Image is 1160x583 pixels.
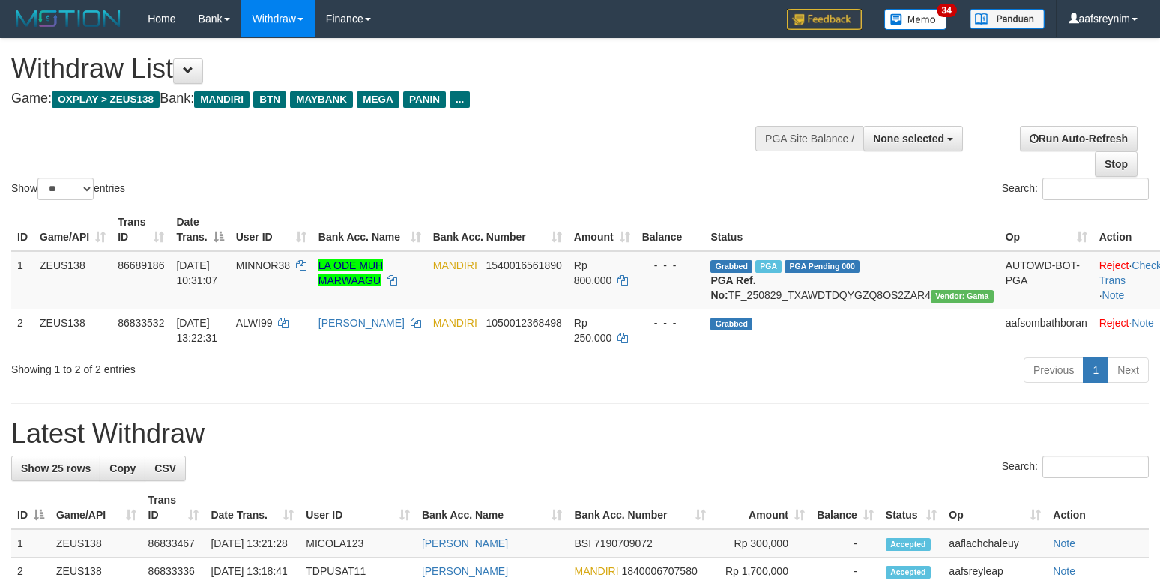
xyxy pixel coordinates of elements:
[236,259,290,271] span: MINNOR38
[318,259,383,286] a: LA ODE MUH MARWAAGU
[100,456,145,481] a: Copy
[170,208,229,251] th: Date Trans.: activate to sort column descending
[11,486,50,529] th: ID: activate to sort column descending
[710,318,752,330] span: Grabbed
[931,290,994,303] span: Vendor URL: https://trx31.1velocity.biz
[574,537,591,549] span: BSI
[142,529,205,558] td: 86833467
[11,419,1149,449] h1: Latest Withdraw
[11,456,100,481] a: Show 25 rows
[811,486,880,529] th: Balance: activate to sort column ascending
[710,260,752,273] span: Grabbed
[11,54,758,84] h1: Withdraw List
[433,317,477,329] span: MANDIRI
[118,317,164,329] span: 86833532
[574,565,618,577] span: MANDIRI
[11,208,34,251] th: ID
[937,4,957,17] span: 34
[290,91,353,108] span: MAYBANK
[109,462,136,474] span: Copy
[403,91,446,108] span: PANIN
[50,486,142,529] th: Game/API: activate to sort column ascending
[622,565,698,577] span: Copy 1840006707580 to clipboard
[1042,456,1149,478] input: Search:
[50,529,142,558] td: ZEUS138
[300,529,416,558] td: MICOLA123
[253,91,286,108] span: BTN
[34,208,112,251] th: Game/API: activate to sort column ascending
[704,251,999,309] td: TF_250829_TXAWDTDQYGZQ8OS2ZAR4
[1102,289,1125,301] a: Note
[811,529,880,558] td: -
[642,315,699,330] div: - - -
[176,317,217,344] span: [DATE] 13:22:31
[154,462,176,474] span: CSV
[642,258,699,273] div: - - -
[422,565,508,577] a: [PERSON_NAME]
[710,274,755,301] b: PGA Ref. No:
[1000,309,1093,351] td: aafsombathboran
[486,259,562,271] span: Copy 1540016561890 to clipboard
[712,486,811,529] th: Amount: activate to sort column ascending
[37,178,94,200] select: Showentries
[943,486,1047,529] th: Op: activate to sort column ascending
[943,529,1047,558] td: aaflachchaleuy
[1042,178,1149,200] input: Search:
[1108,357,1149,383] a: Next
[574,317,612,344] span: Rp 250.000
[1083,357,1108,383] a: 1
[1002,178,1149,200] label: Search:
[11,7,125,30] img: MOTION_logo.png
[873,133,944,145] span: None selected
[787,9,862,30] img: Feedback.jpg
[357,91,399,108] span: MEGA
[886,538,931,551] span: Accepted
[755,126,863,151] div: PGA Site Balance /
[1024,357,1084,383] a: Previous
[11,251,34,309] td: 1
[11,178,125,200] label: Show entries
[1002,456,1149,478] label: Search:
[1095,151,1138,177] a: Stop
[1000,208,1093,251] th: Op: activate to sort column ascending
[568,208,636,251] th: Amount: activate to sort column ascending
[142,486,205,529] th: Trans ID: activate to sort column ascending
[970,9,1045,29] img: panduan.png
[886,566,931,579] span: Accepted
[427,208,568,251] th: Bank Acc. Number: activate to sort column ascending
[34,251,112,309] td: ZEUS138
[712,529,811,558] td: Rp 300,000
[755,260,782,273] span: Marked by aafkaynarin
[145,456,186,481] a: CSV
[416,486,569,529] th: Bank Acc. Name: activate to sort column ascending
[11,356,472,377] div: Showing 1 to 2 of 2 entries
[318,317,405,329] a: [PERSON_NAME]
[785,260,860,273] span: PGA Pending
[594,537,653,549] span: Copy 7190709072 to clipboard
[312,208,427,251] th: Bank Acc. Name: activate to sort column ascending
[433,259,477,271] span: MANDIRI
[52,91,160,108] span: OXPLAY > ZEUS138
[236,317,273,329] span: ALWI99
[205,529,300,558] td: [DATE] 13:21:28
[176,259,217,286] span: [DATE] 10:31:07
[422,537,508,549] a: [PERSON_NAME]
[1099,317,1129,329] a: Reject
[568,486,712,529] th: Bank Acc. Number: activate to sort column ascending
[1047,486,1149,529] th: Action
[704,208,999,251] th: Status
[112,208,170,251] th: Trans ID: activate to sort column ascending
[884,9,947,30] img: Button%20Memo.svg
[11,529,50,558] td: 1
[880,486,943,529] th: Status: activate to sort column ascending
[1000,251,1093,309] td: AUTOWD-BOT-PGA
[230,208,312,251] th: User ID: activate to sort column ascending
[450,91,470,108] span: ...
[636,208,705,251] th: Balance
[1053,565,1075,577] a: Note
[574,259,612,286] span: Rp 800.000
[11,91,758,106] h4: Game: Bank:
[118,259,164,271] span: 86689186
[34,309,112,351] td: ZEUS138
[486,317,562,329] span: Copy 1050012368498 to clipboard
